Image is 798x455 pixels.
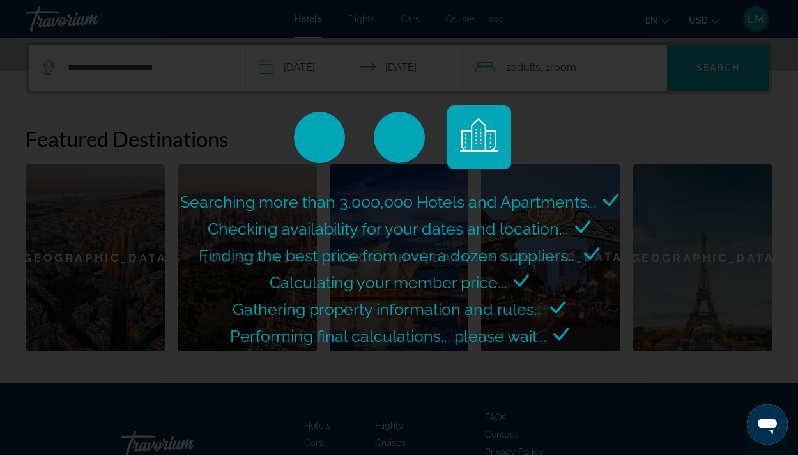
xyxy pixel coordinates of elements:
[208,219,569,238] span: Checking availability for your dates and location...
[270,273,507,292] span: Calculating your member price...
[230,327,547,346] span: Performing final calculations... please wait...
[747,404,788,445] iframe: Bouton de lancement de la fenêtre de messagerie
[180,192,597,212] span: Searching more than 3,000,000 Hotels and Apartments...
[199,246,578,265] span: Finding the best price from over a dozen suppliers...
[233,300,544,319] span: Gathering property information and rules...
